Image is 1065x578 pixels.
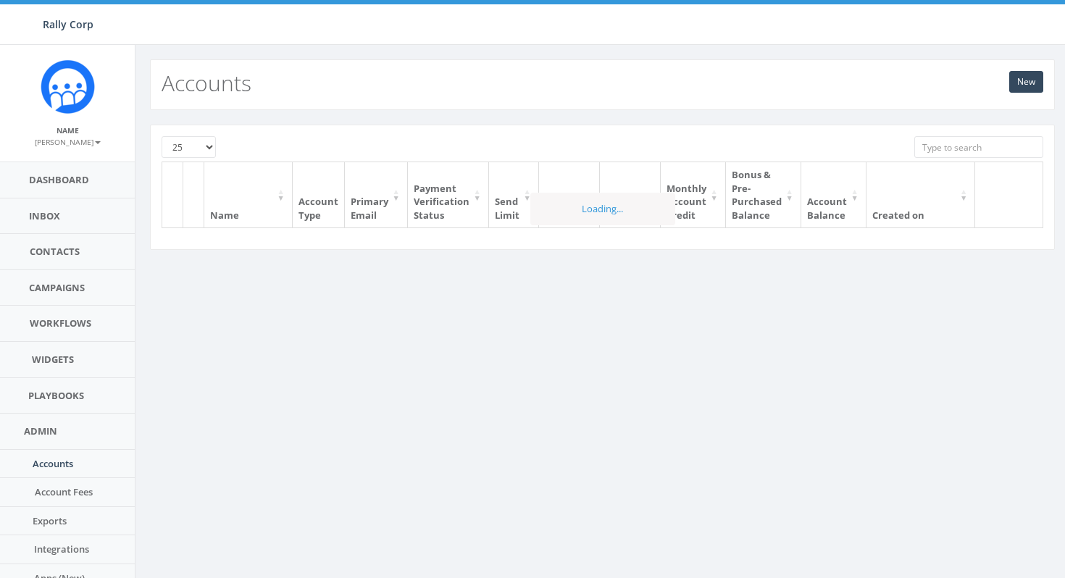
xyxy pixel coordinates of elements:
small: [PERSON_NAME] [35,137,101,147]
span: Workflows [30,317,91,330]
th: Account Type [293,162,345,227]
span: Widgets [32,353,74,366]
th: Account Balance [801,162,866,227]
span: Admin [24,424,57,437]
th: Bonus & Pre-Purchased Balance [726,162,801,227]
span: Contacts [30,245,80,258]
th: Created on [866,162,976,227]
h2: Accounts [162,71,251,95]
span: Playbooks [28,389,84,402]
a: New [1009,71,1043,93]
span: Campaigns [29,281,85,294]
img: Icon_1.png [41,59,95,114]
small: Name [57,125,79,135]
th: Name [204,162,293,227]
th: SMS/MMS Outbound [539,162,600,227]
span: Rally Corp [43,17,93,31]
th: RVM Outbound [600,162,661,227]
th: Payment Verification Status [408,162,489,227]
input: Type to search [914,136,1043,158]
th: Send Limit [489,162,539,227]
span: Inbox [29,209,60,222]
th: Primary Email [345,162,408,227]
div: Loading... [530,193,675,225]
th: Monthly Account Credit [661,162,726,227]
a: [PERSON_NAME] [35,135,101,148]
span: Dashboard [29,173,89,186]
